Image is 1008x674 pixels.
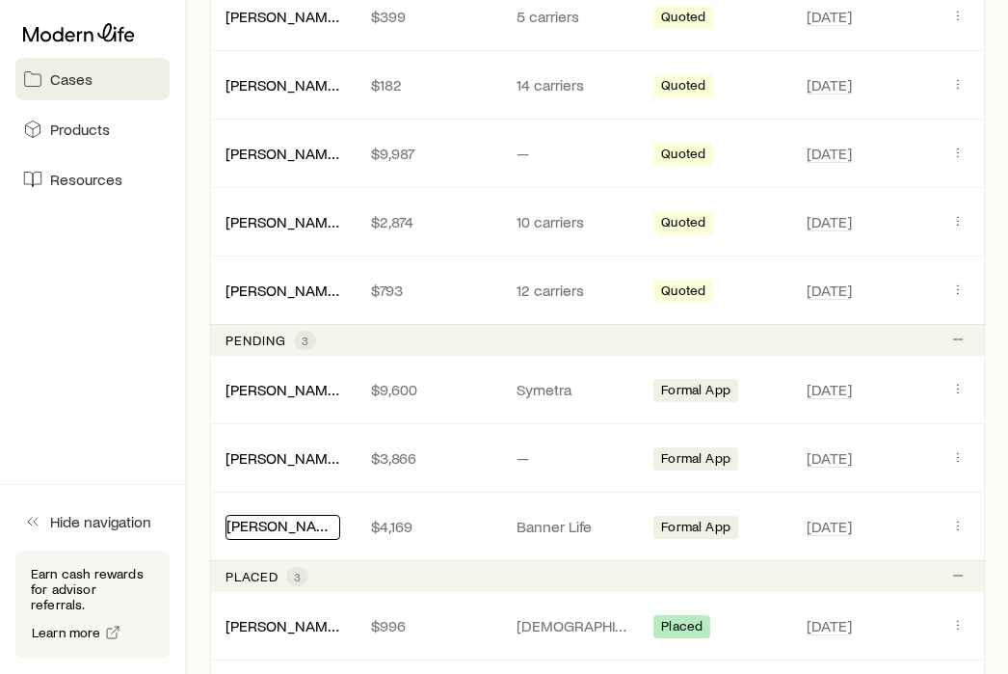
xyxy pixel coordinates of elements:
span: Hide navigation [50,512,151,531]
p: $182 [371,75,486,94]
p: Banner Life [517,517,631,536]
p: $9,987 [371,144,486,163]
div: [PERSON_NAME] [225,75,340,95]
span: [DATE] [807,7,852,26]
p: $793 [371,281,486,300]
p: Symetra [517,380,631,399]
span: [DATE] [807,281,852,300]
span: Learn more [32,626,101,639]
a: Cases [15,58,170,100]
span: Quoted [661,9,705,29]
span: Products [50,120,110,139]
span: Quoted [661,214,705,234]
span: [DATE] [807,144,852,163]
a: [PERSON_NAME] [225,7,341,25]
div: Earn cash rewards for advisor referrals.Learn more [15,551,170,659]
p: 5 carriers [517,7,631,26]
span: Quoted [661,77,705,97]
span: 3 [302,333,308,348]
p: $9,600 [371,380,486,399]
span: Resources [50,170,122,189]
a: Resources [15,158,170,201]
p: 14 carriers [517,75,631,94]
a: [PERSON_NAME], A [225,212,356,230]
p: $4,169 [371,517,486,536]
a: [PERSON_NAME] [225,75,341,94]
p: 10 carriers [517,212,631,231]
div: [PERSON_NAME] [225,7,340,27]
p: $996 [371,616,486,635]
p: Pending [225,333,286,348]
p: $2,874 [371,212,486,231]
div: [PERSON_NAME] [225,448,340,469]
div: [PERSON_NAME] [225,616,340,636]
span: Formal App [661,450,730,471]
span: Cases [50,69,93,89]
p: Earn cash rewards for advisor referrals. [31,566,154,612]
p: — [517,144,631,163]
a: [PERSON_NAME], Aaran [226,516,385,534]
span: [DATE] [807,616,852,635]
div: [PERSON_NAME] [225,281,340,301]
span: [DATE] [807,448,852,468]
a: [PERSON_NAME] [225,380,341,398]
a: [PERSON_NAME] [225,448,341,467]
span: Formal App [661,382,730,402]
span: Quoted [661,146,705,166]
p: $399 [371,7,486,26]
span: 3 [294,569,301,584]
span: [DATE] [807,75,852,94]
span: Quoted [661,283,705,303]
a: [PERSON_NAME], [PERSON_NAME] [225,144,462,162]
span: [DATE] [807,212,852,231]
a: Products [15,108,170,150]
span: Formal App [661,519,730,539]
div: [PERSON_NAME] [225,380,340,400]
a: [PERSON_NAME] [225,281,341,299]
p: 12 carriers [517,281,631,300]
p: [DEMOGRAPHIC_DATA] General [517,616,631,635]
button: Hide navigation [15,500,170,543]
span: Placed [661,618,703,638]
p: Placed [225,569,279,584]
div: [PERSON_NAME], A [225,212,340,232]
p: $3,866 [371,448,486,468]
span: [DATE] [807,380,852,399]
a: [PERSON_NAME] [225,616,341,634]
p: — [517,448,631,468]
div: [PERSON_NAME], Aaran [225,515,340,540]
span: [DATE] [807,517,852,536]
div: [PERSON_NAME], [PERSON_NAME] [225,144,340,164]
